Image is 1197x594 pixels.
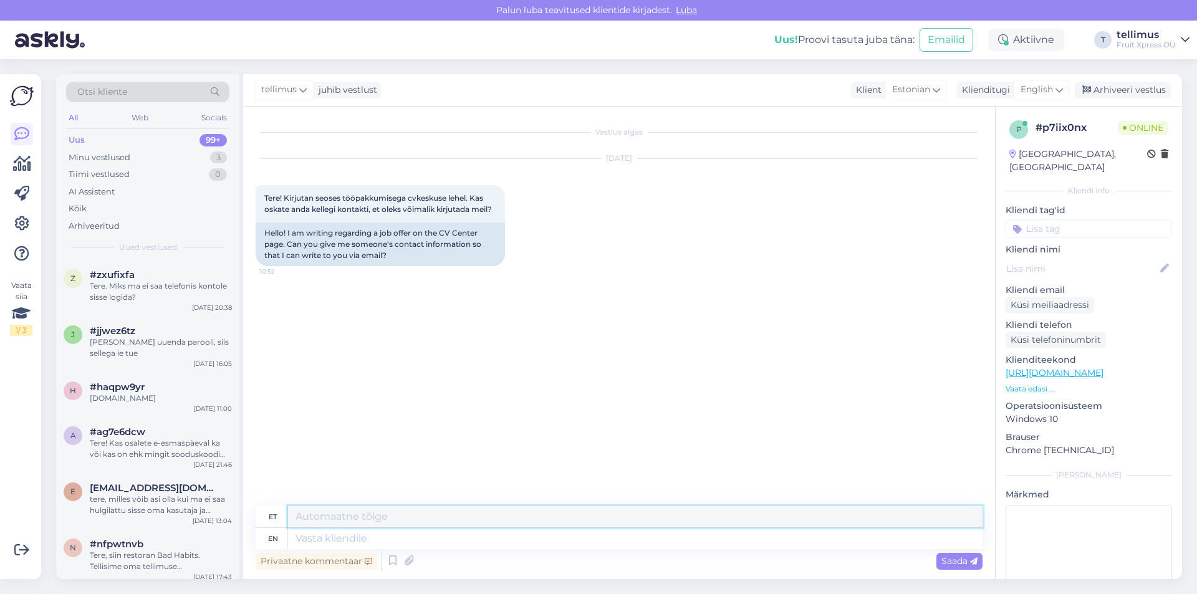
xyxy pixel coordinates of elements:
div: [DATE] 16:05 [193,359,232,368]
span: j [71,330,75,339]
p: Kliendi tag'id [1006,204,1172,217]
div: [DATE] 13:04 [193,516,232,525]
span: n [70,543,76,552]
span: z [70,274,75,283]
div: T [1094,31,1112,49]
p: Windows 10 [1006,413,1172,426]
span: h [70,386,76,395]
span: #ag7e6dcw [90,426,145,438]
div: Küsi telefoninumbrit [1006,332,1106,348]
span: e [70,487,75,496]
p: Brauser [1006,431,1172,444]
div: [DOMAIN_NAME] [90,393,232,404]
a: tellimusFruit Xpress OÜ [1117,30,1190,50]
div: Arhiveeritud [69,220,120,232]
p: Kliendi nimi [1006,243,1172,256]
span: Online [1118,121,1168,135]
div: 1 / 3 [10,325,32,336]
div: 3 [210,151,227,164]
span: Otsi kliente [77,85,127,98]
span: Uued vestlused [119,242,177,253]
span: #haqpw9yr [90,381,145,393]
div: Arhiveeri vestlus [1075,82,1171,98]
div: Küsi meiliaadressi [1006,297,1094,314]
div: Tiimi vestlused [69,168,130,181]
div: [DATE] 17:43 [193,572,232,582]
div: [DATE] 20:38 [192,303,232,312]
div: [PERSON_NAME] uuenda parooli, siis sellega ie tue [90,337,232,359]
input: Lisa tag [1006,219,1172,238]
div: [PERSON_NAME] [1006,469,1172,481]
div: Kliendi info [1006,185,1172,196]
div: juhib vestlust [314,84,377,97]
p: Chrome [TECHNICAL_ID] [1006,444,1172,457]
div: Aktiivne [988,29,1064,51]
span: #zxufixfa [90,269,135,280]
div: [GEOGRAPHIC_DATA], [GEOGRAPHIC_DATA] [1009,148,1147,174]
div: 99+ [199,134,227,146]
p: Operatsioonisüsteem [1006,400,1172,413]
div: [DATE] 21:46 [193,460,232,469]
div: # p7iix0nx [1036,120,1118,135]
div: 0 [209,168,227,181]
div: Tere, siin restoran Bad Habits. Tellisime oma tellimuse [PERSON_NAME] 10-ks. [PERSON_NAME] 12 hel... [90,550,232,572]
div: Fruit Xpress OÜ [1117,40,1176,50]
div: Vestlus algas [256,127,983,138]
div: Privaatne kommentaar [256,553,377,570]
div: Proovi tasuta juba täna: [774,32,915,47]
div: en [268,528,278,549]
span: English [1021,83,1053,97]
a: [URL][DOMAIN_NAME] [1006,367,1103,378]
div: Hello! I am writing regarding a job offer on the CV Center page. Can you give me someone's contac... [256,223,505,266]
span: #nfpwtnvb [90,539,143,550]
p: Kliendi telefon [1006,319,1172,332]
div: tere, milles võib asi olla kui ma ei saa hulgilattu sisse oma kasutaja ja parooliga? [90,494,232,516]
div: Tere! Kas osalete e-esmaspäeval ka või kas on ehk mingit sooduskoodi jagada? [90,438,232,460]
div: Tere. Miks ma ei saa telefonis kontole sisse logida? [90,280,232,303]
div: Minu vestlused [69,151,130,164]
div: All [66,110,80,126]
span: p [1016,125,1022,134]
div: tellimus [1117,30,1176,40]
span: a [70,431,76,440]
div: et [269,506,277,527]
p: Kliendi email [1006,284,1172,297]
div: Socials [199,110,229,126]
div: Vaata siia [10,280,32,336]
div: Klient [851,84,882,97]
b: Uus! [774,34,798,46]
span: Estonian [892,83,930,97]
div: AI Assistent [69,186,115,198]
span: Luba [672,4,701,16]
span: elevant@elevant.ee [90,482,219,494]
div: [DATE] [256,153,983,164]
div: Uus [69,134,85,146]
div: Web [129,110,151,126]
p: Märkmed [1006,488,1172,501]
span: Saada [941,555,978,567]
img: Askly Logo [10,84,34,108]
div: Klienditugi [957,84,1010,97]
span: Tere! Kirjutan seoses tööpakkumisega cvkeskuse lehel. Kas oskate anda kellegi kontakti, et oleks ... [264,193,492,214]
p: Vaata edasi ... [1006,383,1172,395]
span: 10:52 [259,267,306,276]
input: Lisa nimi [1006,262,1158,275]
p: Klienditeekond [1006,353,1172,366]
div: Kõik [69,203,87,215]
span: tellimus [261,83,297,97]
span: #jjwez6tz [90,325,135,337]
button: Emailid [920,28,973,52]
div: [DATE] 11:00 [194,404,232,413]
